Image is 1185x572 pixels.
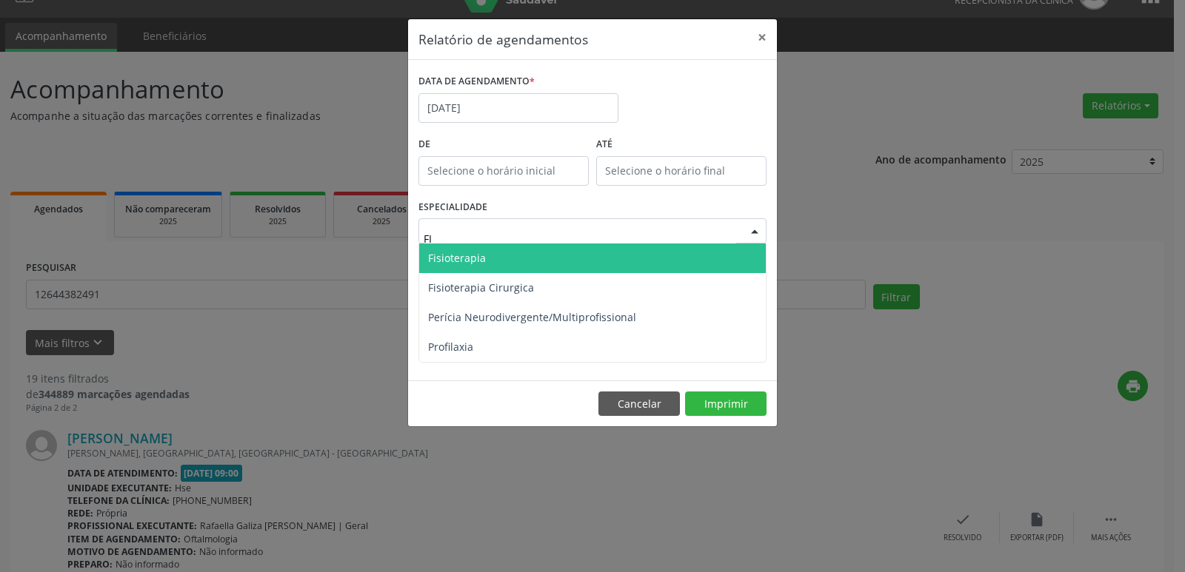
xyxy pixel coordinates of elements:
span: Profilaxia [428,340,473,354]
label: ESPECIALIDADE [418,196,487,219]
input: Seleciona uma especialidade [424,223,736,253]
label: DATA DE AGENDAMENTO [418,70,535,93]
label: De [418,133,589,156]
h5: Relatório de agendamentos [418,30,588,49]
label: ATÉ [596,133,767,156]
button: Cancelar [598,391,680,417]
span: Fisioterapia [428,251,486,265]
button: Close [747,19,777,55]
input: Selecione o horário inicial [418,156,589,186]
input: Selecione o horário final [596,156,767,186]
button: Imprimir [685,391,767,417]
input: Selecione uma data ou intervalo [418,93,618,123]
span: Perícia Neurodivergente/Multiprofissional [428,310,636,324]
span: Fisioterapia Cirurgica [428,280,534,295]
